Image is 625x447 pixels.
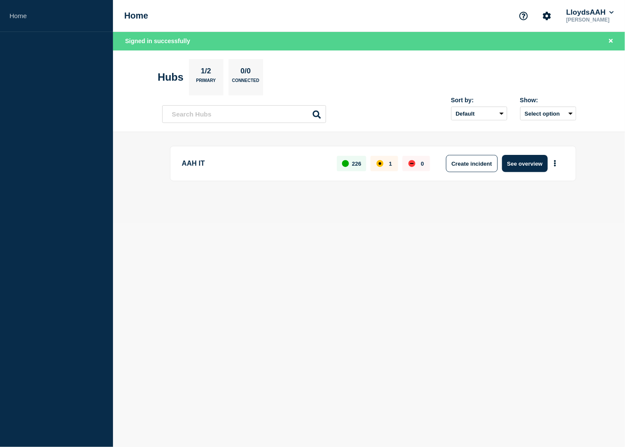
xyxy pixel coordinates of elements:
[515,7,533,25] button: Support
[377,160,383,167] div: affected
[565,8,616,17] button: LloydsAAH
[182,155,327,172] p: AAH IT
[502,155,548,172] button: See overview
[446,155,498,172] button: Create incident
[565,17,616,23] p: [PERSON_NAME]
[451,107,507,120] select: Sort by
[198,67,214,78] p: 1/2
[451,97,507,104] div: Sort by:
[408,160,415,167] div: down
[389,161,392,167] p: 1
[352,161,361,167] p: 226
[520,107,576,120] button: Select option
[520,97,576,104] div: Show:
[162,105,326,123] input: Search Hubs
[124,11,148,21] h1: Home
[196,78,216,87] p: Primary
[538,7,556,25] button: Account settings
[125,38,190,44] span: Signed in successfully
[232,78,259,87] p: Connected
[342,160,349,167] div: up
[421,161,424,167] p: 0
[158,71,184,83] h2: Hubs
[606,36,616,46] button: Close banner
[550,156,561,172] button: More actions
[237,67,254,78] p: 0/0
